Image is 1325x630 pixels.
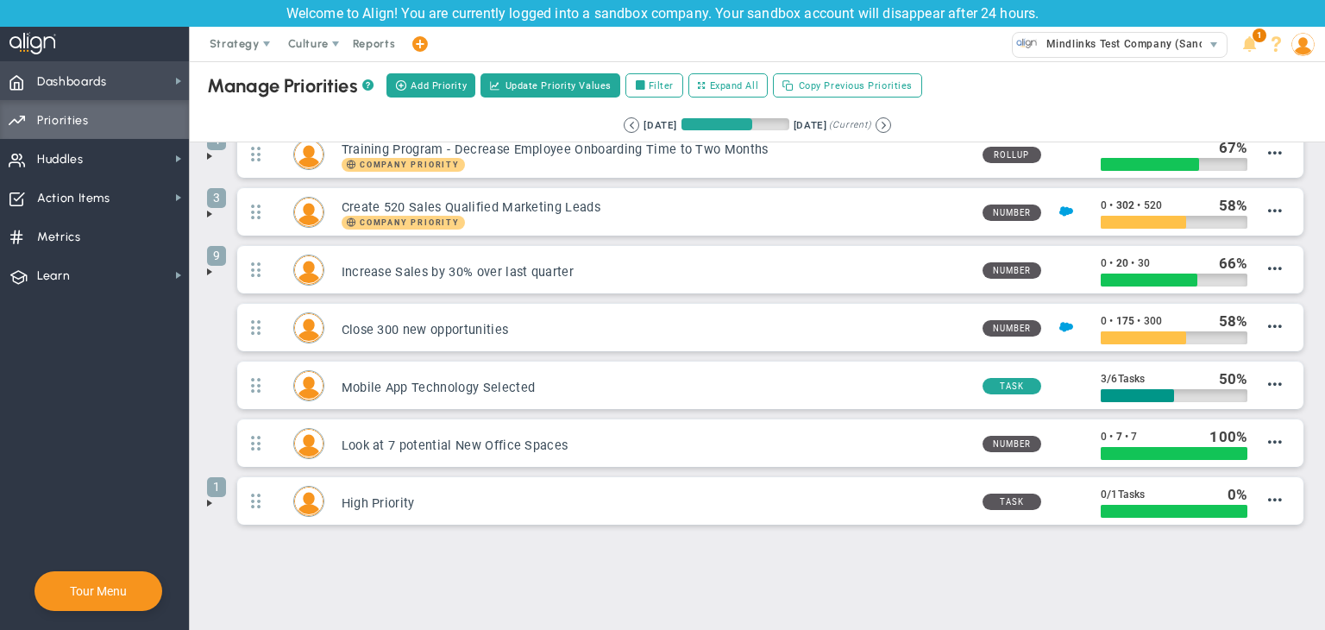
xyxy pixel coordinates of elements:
[983,205,1041,221] span: Number
[1116,199,1134,211] span: 302
[1202,33,1227,57] span: select
[688,73,768,98] button: Expand All
[342,142,969,158] h3: Training Program - Decrease Employee Onboarding Time to Two Months
[207,477,226,497] span: 1
[293,486,324,517] div: Sudhir Dakshinamurthy
[293,370,324,401] div: Lucy Rodriguez
[644,117,676,133] div: [DATE]
[794,117,826,133] div: [DATE]
[37,142,84,178] span: Huddles
[207,74,374,98] div: Manage Priorities
[342,158,465,172] span: Company Priority
[294,371,323,400] img: Lucy Rodriguez
[1101,373,1145,385] span: 3 6
[1101,488,1145,501] span: 0 1
[1144,199,1162,211] span: 520
[294,429,323,458] img: Tom Johnson
[1137,315,1140,327] span: •
[1236,27,1263,61] li: Announcements
[983,378,1041,394] span: Task
[37,103,89,139] span: Priorities
[506,79,612,93] span: Update Priority Values
[983,436,1041,452] span: Number
[293,139,324,170] div: Lisa Jenkins
[1101,431,1107,443] span: 0
[1138,257,1150,269] span: 30
[1116,431,1122,443] span: 7
[1219,138,1248,157] div: %
[1219,254,1248,273] div: %
[294,255,323,285] img: Katie Williams
[829,117,870,133] span: (Current)
[1016,33,1038,54] img: 33514.Company.photo
[1219,369,1248,388] div: %
[210,37,260,50] span: Strategy
[344,27,405,61] span: Reports
[207,188,226,208] span: 3
[1101,199,1107,211] span: 0
[342,495,969,512] h3: High Priority
[1219,312,1248,331] div: %
[1137,199,1140,211] span: •
[1118,373,1146,385] span: Tasks
[1107,372,1111,385] span: /
[624,117,639,133] button: Go to previous period
[65,583,132,599] button: Tour Menu
[1125,431,1128,443] span: •
[1263,27,1290,61] li: Help & Frequently Asked Questions (FAQ)
[288,37,329,50] span: Culture
[773,73,922,98] button: Copy Previous Priorities
[294,313,323,343] img: Mark Collins
[681,118,789,130] div: Period Progress: 66% Day 60 of 90 with 30 remaining.
[293,197,324,228] div: Sudhir Dakshinamurthy
[1109,199,1113,211] span: •
[1144,315,1162,327] span: 300
[386,73,475,98] button: Add Priority
[799,79,913,93] span: Copy Previous Priorities
[1059,320,1073,334] img: Salesforce Enabled<br />Sandbox: Quarterly Leads and Opportunities
[1228,486,1236,503] span: 0
[293,428,324,459] div: Tom Johnson
[342,380,969,396] h3: Mobile App Technology Selected
[1131,431,1137,443] span: 7
[293,255,324,286] div: Katie Williams
[294,487,323,516] img: Sudhir Dakshinamurthy
[411,79,467,93] span: Add Priority
[342,264,969,280] h3: Increase Sales by 30% over last quarter
[1253,28,1266,42] span: 1
[294,198,323,227] img: Sudhir Dakshinamurthy
[1291,33,1315,56] img: 207982.Person.photo
[37,64,107,100] span: Dashboards
[37,180,110,217] span: Action Items
[1109,431,1113,443] span: •
[1219,370,1236,387] span: 50
[293,312,324,343] div: Mark Collins
[1219,196,1248,215] div: %
[876,117,891,133] button: Go to next period
[1219,312,1236,330] span: 58
[342,438,969,454] h3: Look at 7 potential New Office Spaces
[480,73,620,98] button: Update Priority Values
[342,322,969,338] h3: Close 300 new opportunities
[1219,139,1236,156] span: 67
[1116,315,1134,327] span: 175
[1109,257,1113,269] span: •
[1209,428,1235,445] span: 100
[983,494,1041,510] span: Task
[1219,197,1236,214] span: 58
[983,147,1041,163] span: Rollup
[360,161,460,169] span: Company Priority
[710,79,759,93] span: Expand All
[342,216,465,230] span: Company Priority
[1219,255,1236,272] span: 66
[360,218,460,227] span: Company Priority
[1131,257,1134,269] span: •
[1109,315,1113,327] span: •
[1038,33,1228,55] span: Mindlinks Test Company (Sandbox)
[1107,488,1111,501] span: /
[294,140,323,169] img: Lisa Jenkins
[1059,205,1073,218] img: Salesforce Enabled<br />Sandbox: Quarterly Leads and Opportunities
[1209,427,1247,446] div: %
[1116,257,1128,269] span: 20
[1101,315,1107,327] span: 0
